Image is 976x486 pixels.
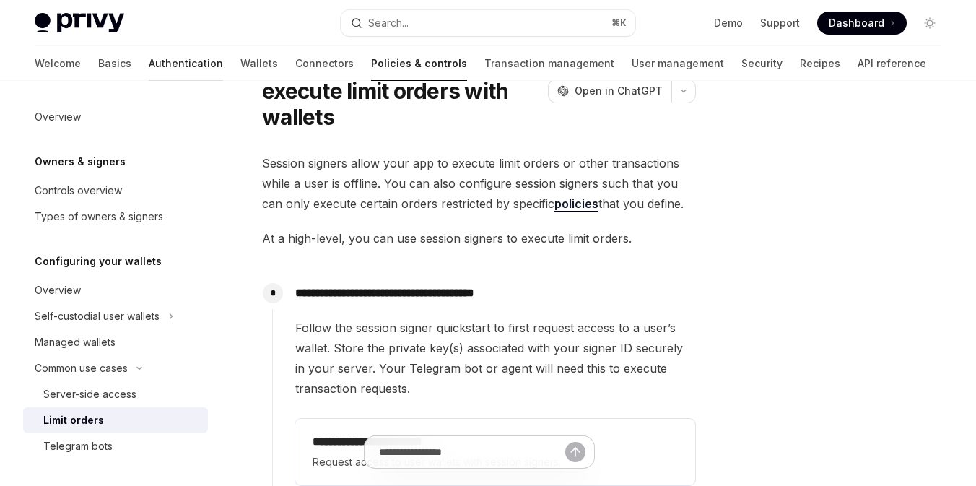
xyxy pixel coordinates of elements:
div: Types of owners & signers [35,208,163,225]
a: Server-side access [23,381,208,407]
a: Demo [714,16,743,30]
div: Overview [35,108,81,126]
a: Transaction management [484,46,614,81]
button: Search...⌘K [341,10,635,36]
button: Send message [565,442,585,462]
a: Connectors [295,46,354,81]
a: Authentication [149,46,223,81]
a: User management [632,46,724,81]
div: Overview [35,282,81,299]
span: At a high-level, you can use session signers to execute limit orders. [262,228,696,248]
img: light logo [35,13,124,33]
div: Common use cases [35,360,128,377]
span: Session signers allow your app to execute limit orders or other transactions while a user is offl... [262,153,696,214]
a: Policies & controls [371,46,467,81]
a: Dashboard [817,12,907,35]
h1: Using session signers to execute limit orders with wallets [262,52,542,130]
h5: Configuring your wallets [35,253,162,270]
span: Follow the session signer quickstart to first request access to a user’s wallet. Store the privat... [295,318,695,399]
a: Wallets [240,46,278,81]
a: Security [741,46,783,81]
span: ⌘ K [611,17,627,29]
a: Support [760,16,800,30]
button: Toggle dark mode [918,12,941,35]
a: Controls overview [23,178,208,204]
a: Basics [98,46,131,81]
a: policies [554,196,598,212]
a: Telegram bots [23,433,208,459]
a: Types of owners & signers [23,204,208,230]
a: API reference [858,46,926,81]
a: Recipes [800,46,840,81]
div: Limit orders [43,412,104,429]
a: Overview [23,277,208,303]
a: Managed wallets [23,329,208,355]
a: Overview [23,104,208,130]
h5: Owners & signers [35,153,126,170]
span: Dashboard [829,16,884,30]
button: Open in ChatGPT [548,79,671,103]
span: Open in ChatGPT [575,84,663,98]
div: Server-side access [43,386,136,403]
div: Managed wallets [35,334,116,351]
div: Self-custodial user wallets [35,308,160,325]
a: Welcome [35,46,81,81]
div: Telegram bots [43,438,113,455]
a: Limit orders [23,407,208,433]
div: Search... [368,14,409,32]
div: Controls overview [35,182,122,199]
